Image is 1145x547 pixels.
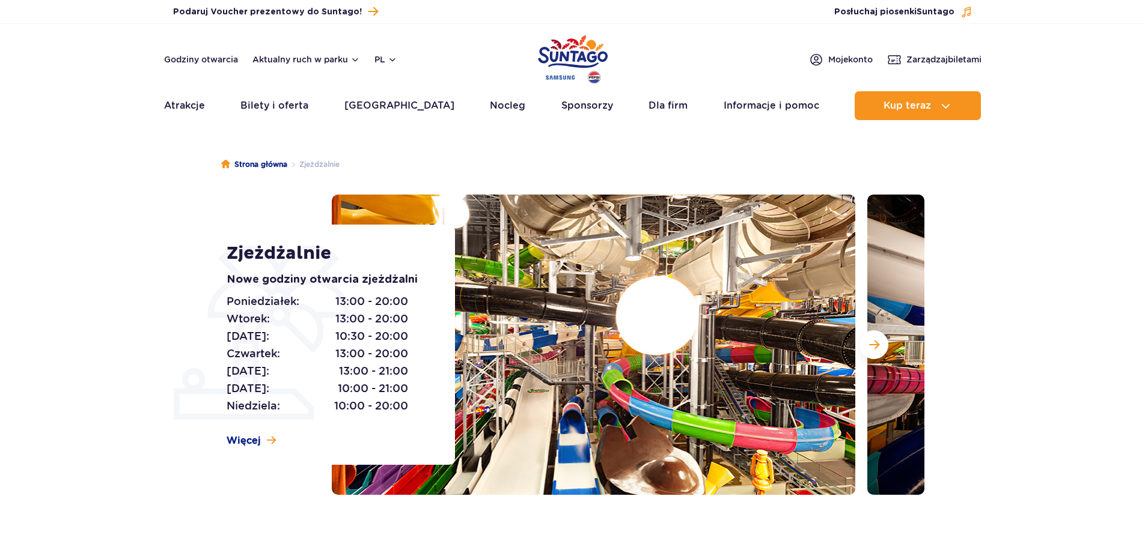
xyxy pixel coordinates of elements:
[252,55,360,64] button: Aktualny ruch w parku
[227,363,269,379] span: [DATE]:
[287,159,340,171] li: Zjeżdżalnie
[227,345,280,362] span: Czwartek:
[227,310,270,327] span: Wtorek:
[334,397,408,414] span: 10:00 - 20:00
[164,53,238,65] a: Godziny otwarcia
[221,159,287,171] a: Strona główna
[884,100,931,111] span: Kup teraz
[860,330,888,359] button: Następny slajd
[335,310,408,327] span: 13:00 - 20:00
[227,434,276,447] a: Więcej
[173,4,378,20] a: Podaruj Voucher prezentowy do Suntago!
[490,91,525,120] a: Nocleg
[374,53,397,65] button: pl
[227,271,428,288] p: Nowe godziny otwarcia zjeżdżalni
[809,52,873,67] a: Mojekonto
[906,53,982,65] span: Zarządzaj biletami
[855,91,981,120] button: Kup teraz
[339,363,408,379] span: 13:00 - 21:00
[227,434,261,447] span: Więcej
[173,6,362,18] span: Podaruj Voucher prezentowy do Suntago!
[828,53,873,65] span: Moje konto
[227,243,428,264] h1: Zjeżdżalnie
[887,52,982,67] a: Zarządzajbiletami
[834,6,972,18] button: Posłuchaj piosenkiSuntago
[335,293,408,310] span: 13:00 - 20:00
[338,380,408,397] span: 10:00 - 21:00
[227,397,280,414] span: Niedziela:
[164,91,205,120] a: Atrakcje
[335,345,408,362] span: 13:00 - 20:00
[538,30,608,85] a: Park of Poland
[834,6,954,18] span: Posłuchaj piosenki
[227,328,269,345] span: [DATE]:
[917,8,954,16] span: Suntago
[649,91,688,120] a: Dla firm
[561,91,613,120] a: Sponsorzy
[227,380,269,397] span: [DATE]:
[724,91,819,120] a: Informacje i pomoc
[227,293,299,310] span: Poniedziałek:
[335,328,408,345] span: 10:30 - 20:00
[344,91,454,120] a: [GEOGRAPHIC_DATA]
[240,91,308,120] a: Bilety i oferta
